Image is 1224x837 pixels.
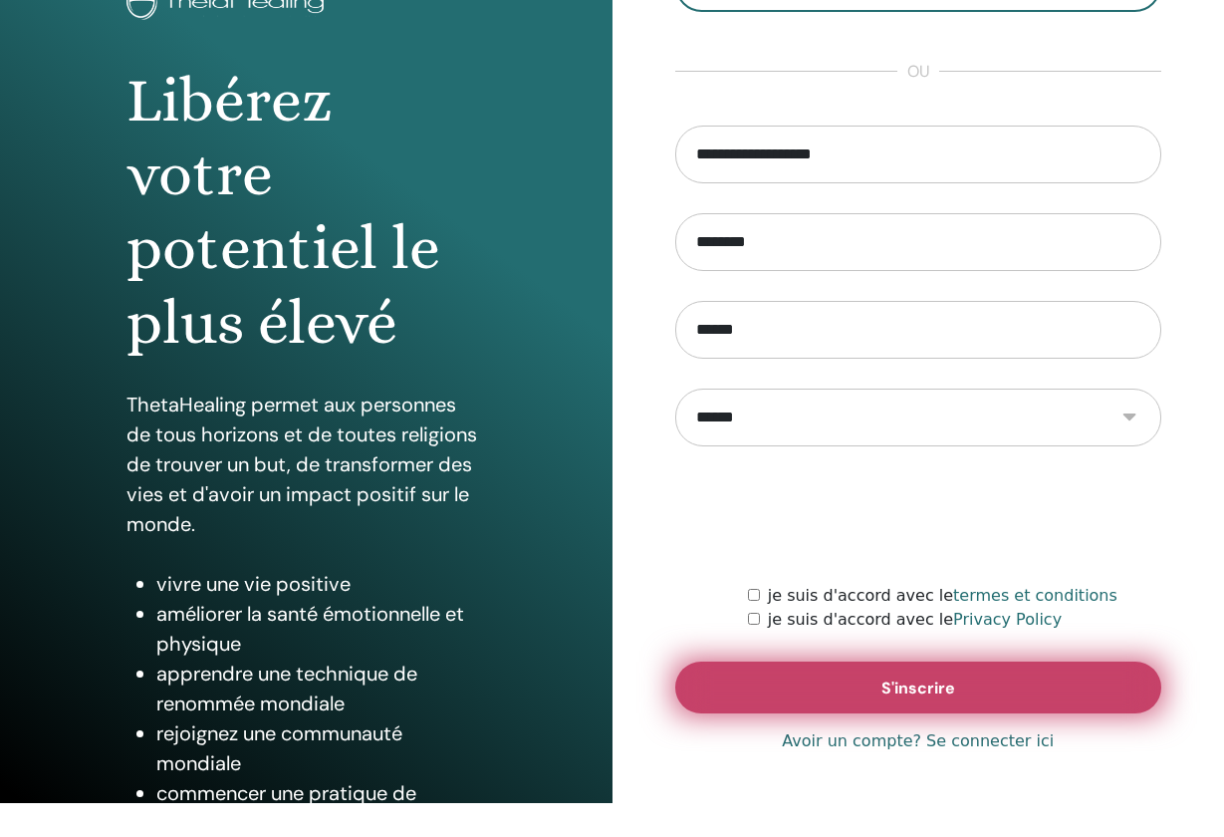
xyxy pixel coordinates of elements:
[768,608,1062,632] label: je suis d'accord avec le
[768,584,1117,608] label: je suis d'accord avec le
[156,599,485,659] li: améliorer la santé émotionnelle et physique
[953,586,1117,605] a: termes et conditions
[156,569,485,599] li: vivre une vie positive
[675,662,1162,713] button: S'inscrire
[126,64,485,361] h1: Libérez votre potentiel le plus élevé
[897,60,939,84] span: ou
[953,610,1062,629] a: Privacy Policy
[156,718,485,778] li: rejoignez une communauté mondiale
[767,476,1070,554] iframe: reCAPTCHA
[156,659,485,718] li: apprendre une technique de renommée mondiale
[782,729,1054,753] a: Avoir un compte? Se connecter ici
[881,678,955,698] span: S'inscrire
[126,390,485,539] p: ThetaHealing permet aux personnes de tous horizons et de toutes religions de trouver un but, de t...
